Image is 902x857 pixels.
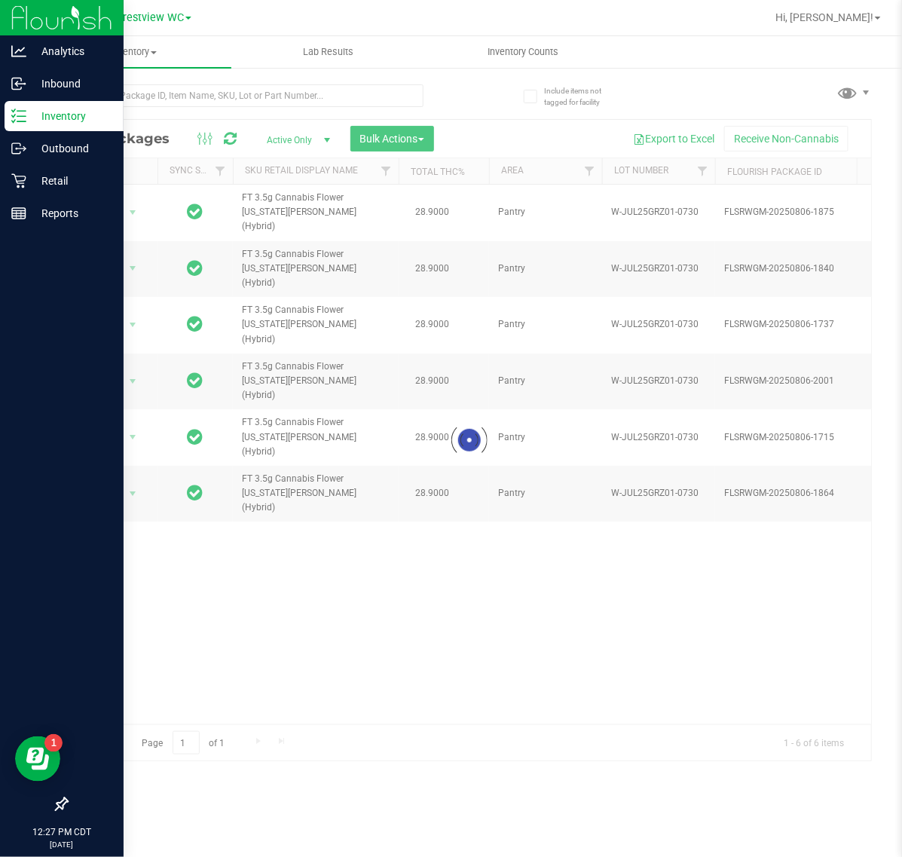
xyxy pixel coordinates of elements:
p: Inbound [26,75,117,93]
span: Hi, [PERSON_NAME]! [775,11,873,23]
inline-svg: Analytics [11,44,26,59]
span: Inventory Counts [467,45,579,59]
inline-svg: Reports [11,206,26,221]
iframe: Resource center unread badge [44,734,63,752]
span: Include items not tagged for facility [544,85,619,108]
inline-svg: Retail [11,173,26,188]
p: Inventory [26,107,117,125]
a: Inventory Counts [426,36,621,68]
span: Lab Results [283,45,374,59]
p: Reports [26,204,117,222]
span: Crestview WC [116,11,184,24]
p: [DATE] [7,839,117,850]
a: Inventory [36,36,231,68]
p: Retail [26,172,117,190]
p: Analytics [26,42,117,60]
inline-svg: Inventory [11,109,26,124]
span: Inventory [36,45,231,59]
p: 12:27 PM CDT [7,825,117,839]
inline-svg: Outbound [11,141,26,156]
iframe: Resource center [15,736,60,782]
input: Search Package ID, Item Name, SKU, Lot or Part Number... [66,84,423,107]
a: Lab Results [231,36,427,68]
inline-svg: Inbound [11,76,26,91]
p: Outbound [26,139,117,158]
